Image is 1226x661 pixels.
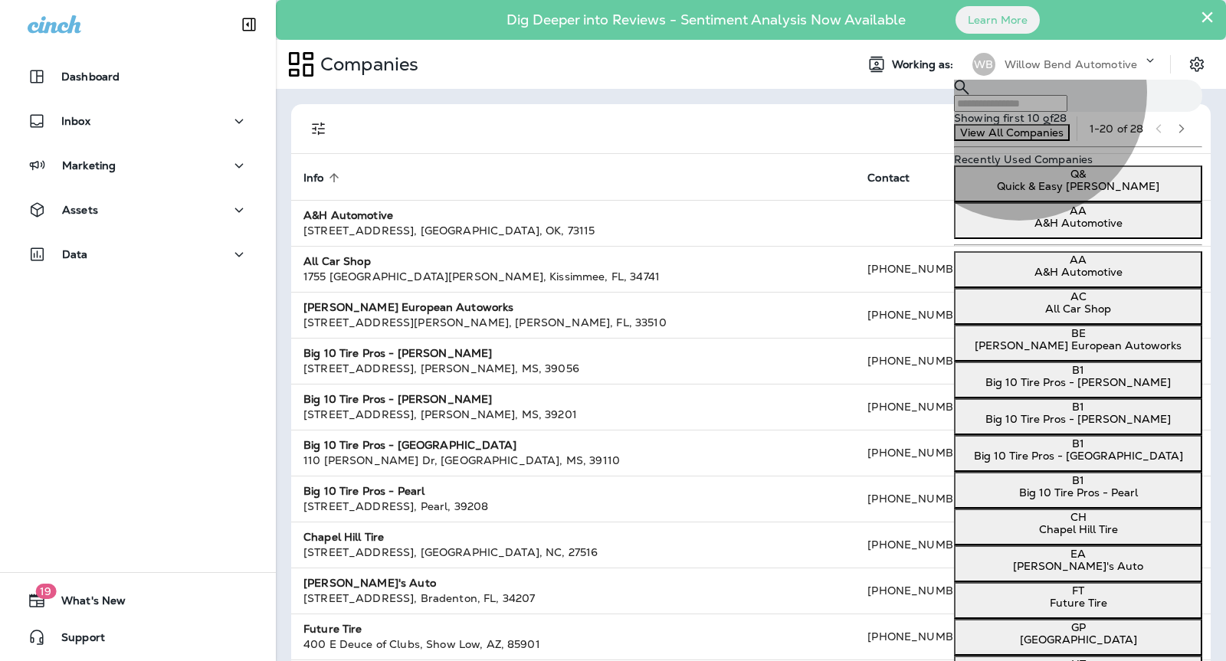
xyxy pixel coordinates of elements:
strong: All Car Shop [303,254,371,268]
div: [STREET_ADDRESS] , [PERSON_NAME] , MS , 39056 [303,361,843,376]
div: FT [960,584,1196,597]
span: 19 [35,584,56,599]
p: Big 10 Tire Pros - [PERSON_NAME] [960,413,1196,425]
button: View All Companies [954,124,1070,141]
span: Contact [867,172,910,185]
button: FTFuture Tire [954,582,1202,619]
strong: Big 10 Tire Pros - [GEOGRAPHIC_DATA] [303,438,516,452]
p: Chapel Hill Tire [960,523,1196,535]
div: [STREET_ADDRESS] , Bradenton , FL , 34207 [303,591,843,606]
td: [PHONE_NUMBER] [855,614,995,659]
td: [PHONE_NUMBER] [855,476,995,522]
p: [GEOGRAPHIC_DATA] [960,633,1196,646]
button: EA[PERSON_NAME]'s Auto [954,545,1202,582]
div: WB [972,53,995,76]
button: Settings [1183,51,1211,78]
div: [STREET_ADDRESS][PERSON_NAME] , [PERSON_NAME] , FL , 33510 [303,315,843,330]
strong: Chapel Hill Tire [303,530,384,544]
td: [PHONE_NUMBER] [855,568,995,614]
div: [STREET_ADDRESS] , Pearl , 39208 [303,499,843,514]
div: CH [960,511,1196,523]
button: Filters [303,113,334,144]
button: BE[PERSON_NAME] European Autoworks [954,325,1202,362]
div: 1755 [GEOGRAPHIC_DATA][PERSON_NAME] , Kissimmee , FL , 34741 [303,269,843,284]
strong: Big 10 Tire Pros - Pearl [303,484,425,498]
span: Info [303,171,344,185]
button: Marketing [15,150,261,181]
span: Support [46,631,105,650]
button: B1Big 10 Tire Pros - Pearl [954,472,1202,509]
div: B1 [960,437,1196,450]
button: GP[GEOGRAPHIC_DATA] [954,619,1202,656]
button: Collapse Sidebar [228,9,270,40]
button: Dashboard [15,61,261,92]
div: GP [960,621,1196,633]
p: Showing first 10 of 28 [954,112,1202,124]
div: EA [960,548,1196,560]
p: Willow Bend Automotive [1005,58,1137,70]
p: A&H Automotive [960,217,1196,229]
button: Close [1200,5,1215,29]
div: Q& [960,168,1196,180]
button: B1Big 10 Tire Pros - [GEOGRAPHIC_DATA] [954,435,1202,472]
div: AA [960,254,1196,266]
div: AC [960,290,1196,303]
strong: [PERSON_NAME]'s Auto [303,576,436,590]
button: B1Big 10 Tire Pros - [PERSON_NAME] [954,362,1202,398]
span: Contact [867,171,929,185]
strong: Future Tire [303,622,362,636]
p: Assets [62,204,98,216]
p: Quick & Easy [PERSON_NAME] [960,180,1196,192]
p: Big 10 Tire Pros - [GEOGRAPHIC_DATA] [960,450,1196,462]
div: AA [960,205,1196,217]
p: Big 10 Tire Pros - Pearl [960,486,1196,499]
span: What's New [46,594,126,613]
div: [STREET_ADDRESS] , [GEOGRAPHIC_DATA] , NC , 27516 [303,545,843,560]
p: Inbox [61,115,90,127]
p: Future Tire [960,597,1196,609]
button: ACAll Car Shop [954,288,1202,325]
button: Learn More [956,6,1040,34]
td: [PHONE_NUMBER] [855,522,995,568]
p: Data [62,248,88,260]
td: [PHONE_NUMBER] [855,338,995,384]
button: AAA&H Automotive [954,202,1202,239]
button: AAA&H Automotive [954,251,1202,288]
button: CHChapel Hill Tire [954,509,1202,545]
div: 110 [PERSON_NAME] Dr , [GEOGRAPHIC_DATA] , MS , 39110 [303,453,843,468]
strong: Big 10 Tire Pros - [PERSON_NAME] [303,392,492,406]
div: [STREET_ADDRESS] , [GEOGRAPHIC_DATA] , OK , 73115 [303,223,843,238]
p: A&H Automotive [960,266,1196,278]
strong: Big 10 Tire Pros - [PERSON_NAME] [303,346,492,360]
p: Dig Deeper into Reviews - Sentiment Analysis Now Available [462,18,950,22]
span: Working as: [892,58,957,71]
strong: A&H Automotive [303,208,393,222]
button: Assets [15,195,261,225]
p: Big 10 Tire Pros - [PERSON_NAME] [960,376,1196,388]
div: [STREET_ADDRESS] , [PERSON_NAME] , MS , 39201 [303,407,843,422]
div: Recently Used Companies [954,153,1202,165]
button: Q&Quick & Easy [PERSON_NAME] [954,165,1202,202]
div: B1 [960,401,1196,413]
p: Companies [314,53,418,76]
td: [PHONE_NUMBER] [855,430,995,476]
td: [PHONE_NUMBER] [855,384,995,430]
button: 19What's New [15,585,261,616]
p: [PERSON_NAME] European Autoworks [960,339,1196,352]
p: All Car Shop [960,303,1196,315]
div: B1 [960,474,1196,486]
button: Support [15,622,261,653]
td: [PHONE_NUMBER] [855,292,995,338]
div: 400 E Deuce of Clubs , Show Low , AZ , 85901 [303,636,843,652]
div: B1 [960,364,1196,376]
div: BE [960,327,1196,339]
button: Data [15,239,261,270]
p: Dashboard [61,70,120,83]
p: Marketing [62,159,116,172]
button: Inbox [15,106,261,136]
p: [PERSON_NAME]'s Auto [960,560,1196,572]
span: Info [303,172,324,185]
button: B1Big 10 Tire Pros - [PERSON_NAME] [954,398,1202,435]
strong: [PERSON_NAME] European Autoworks [303,300,513,314]
td: [PHONE_NUMBER] [855,246,995,292]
